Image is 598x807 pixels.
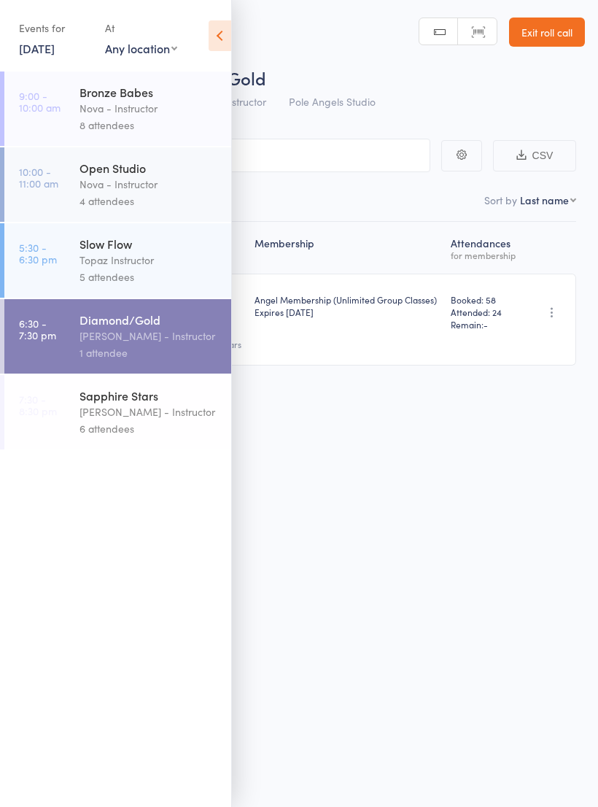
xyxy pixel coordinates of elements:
[79,100,219,117] div: Nova - Instructor
[451,250,516,260] div: for membership
[79,84,219,100] div: Bronze Babes
[255,306,439,318] div: Expires [DATE]
[19,317,56,341] time: 6:30 - 7:30 pm
[4,223,231,298] a: 5:30 -6:30 pmSlow FlowTopaz Instructor5 attendees
[79,344,219,361] div: 1 attendee
[4,147,231,222] a: 10:00 -11:00 amOpen StudioNova - Instructor4 attendees
[79,420,219,437] div: 6 attendees
[19,90,61,113] time: 9:00 - 10:00 am
[249,228,445,267] div: Membership
[451,318,516,331] span: Remain:
[79,117,219,134] div: 8 attendees
[509,18,585,47] a: Exit roll call
[484,193,517,207] label: Sort by
[4,299,231,374] a: 6:30 -7:30 pmDiamond/Gold[PERSON_NAME] - Instructor1 attendee
[79,269,219,285] div: 5 attendees
[79,328,219,344] div: [PERSON_NAME] - Instructor
[105,16,177,40] div: At
[19,393,57,417] time: 7:30 - 8:30 pm
[19,166,58,189] time: 10:00 - 11:00 am
[79,403,219,420] div: [PERSON_NAME] - Instructor
[451,306,516,318] span: Attended: 24
[79,193,219,209] div: 4 attendees
[79,312,219,328] div: Diamond/Gold
[105,40,177,56] div: Any location
[4,375,231,449] a: 7:30 -8:30 pmSapphire Stars[PERSON_NAME] - Instructor6 attendees
[19,40,55,56] a: [DATE]
[520,193,569,207] div: Last name
[79,387,219,403] div: Sapphire Stars
[19,242,57,265] time: 5:30 - 6:30 pm
[289,94,376,109] span: Pole Angels Studio
[4,72,231,146] a: 9:00 -10:00 amBronze BabesNova - Instructor8 attendees
[255,293,439,318] div: Angel Membership (Unlimited Group Classes)
[79,176,219,193] div: Nova - Instructor
[484,318,488,331] span: -
[79,252,219,269] div: Topaz Instructor
[451,293,516,306] span: Booked: 58
[79,236,219,252] div: Slow Flow
[19,16,90,40] div: Events for
[493,140,576,171] button: CSV
[79,160,219,176] div: Open Studio
[445,228,522,267] div: Atten­dances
